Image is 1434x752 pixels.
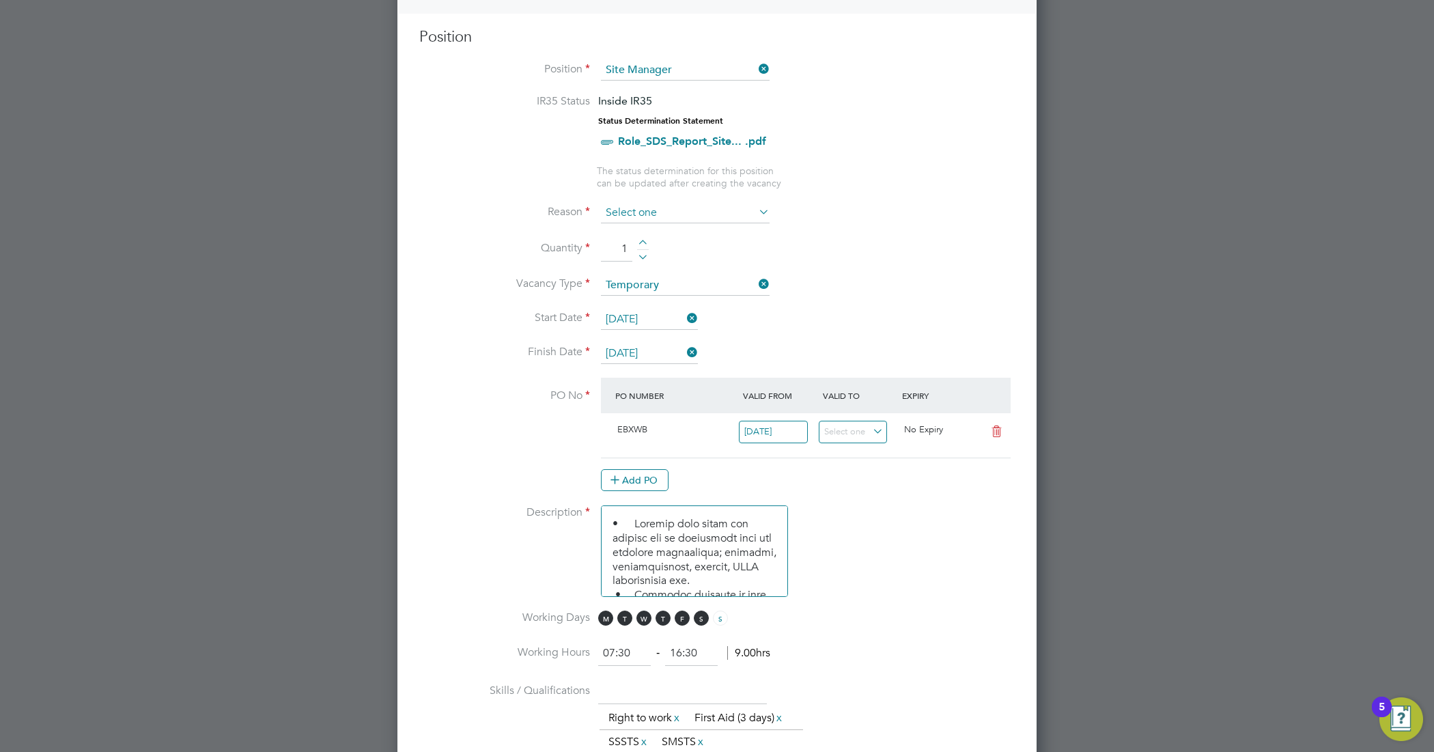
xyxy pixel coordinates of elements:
label: IR35 Status [419,94,590,109]
li: SMSTS [656,733,711,751]
button: Open Resource Center, 5 new notifications [1379,697,1423,741]
label: Skills / Qualifications [419,684,590,698]
span: F [675,611,690,626]
label: Start Date [419,311,590,325]
label: Position [419,62,590,76]
label: Quantity [419,241,590,255]
label: Working Hours [419,645,590,660]
a: Role_SDS_Report_Site... .pdf [618,135,766,148]
span: T [656,611,671,626]
label: Vacancy Type [419,277,590,291]
label: Working Days [419,611,590,625]
label: PO No [419,389,590,403]
div: PO Number [612,383,740,408]
a: x [639,733,649,751]
strong: Status Determination Statement [598,116,723,126]
div: Expiry [899,383,979,408]
span: The status determination for this position can be updated after creating the vacancy [597,165,781,189]
input: Select one [601,275,770,296]
div: 5 [1379,707,1385,725]
li: First Aid (3 days) [689,709,789,727]
span: 9.00hrs [727,646,770,660]
label: Description [419,505,590,520]
a: x [696,733,705,751]
label: Reason [419,205,590,219]
span: ‐ [653,646,662,660]
span: M [598,611,613,626]
span: T [617,611,632,626]
li: Right to work [603,709,687,727]
input: Select one [739,421,808,443]
div: Valid From [740,383,819,408]
span: No Expiry [904,423,943,435]
span: EBXWB [617,423,647,435]
a: x [672,709,681,727]
span: S [694,611,709,626]
span: S [713,611,728,626]
label: Finish Date [419,345,590,359]
input: Select one [819,421,888,443]
a: x [774,709,784,727]
input: Select one [601,344,698,364]
div: Valid To [819,383,899,408]
li: SSSTS [603,733,654,751]
input: Select one [601,309,698,330]
input: 17:00 [665,641,718,666]
input: Select one [601,203,770,223]
span: W [636,611,651,626]
input: 08:00 [598,641,651,666]
span: Inside IR35 [598,94,652,107]
input: Search for... [601,60,770,81]
button: Add PO [601,469,669,491]
h3: Position [419,27,1015,47]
